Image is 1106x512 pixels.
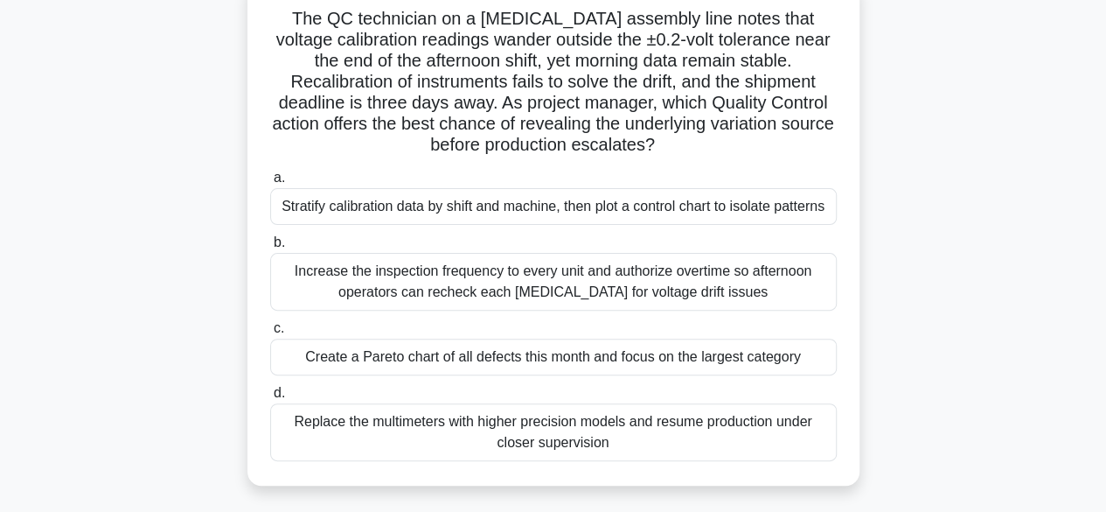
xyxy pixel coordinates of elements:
[270,188,837,225] div: Stratify calibration data by shift and machine, then plot a control chart to isolate patterns
[274,385,285,400] span: d.
[270,253,837,311] div: Increase the inspection frequency to every unit and authorize overtime so afternoon operators can...
[270,339,837,375] div: Create a Pareto chart of all defects this month and focus on the largest category
[274,320,284,335] span: c.
[274,235,285,249] span: b.
[268,8,838,157] h5: The QC technician on a [MEDICAL_DATA] assembly line notes that voltage calibration readings wande...
[274,170,285,185] span: a.
[270,403,837,461] div: Replace the multimeters with higher precision models and resume production under closer supervision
